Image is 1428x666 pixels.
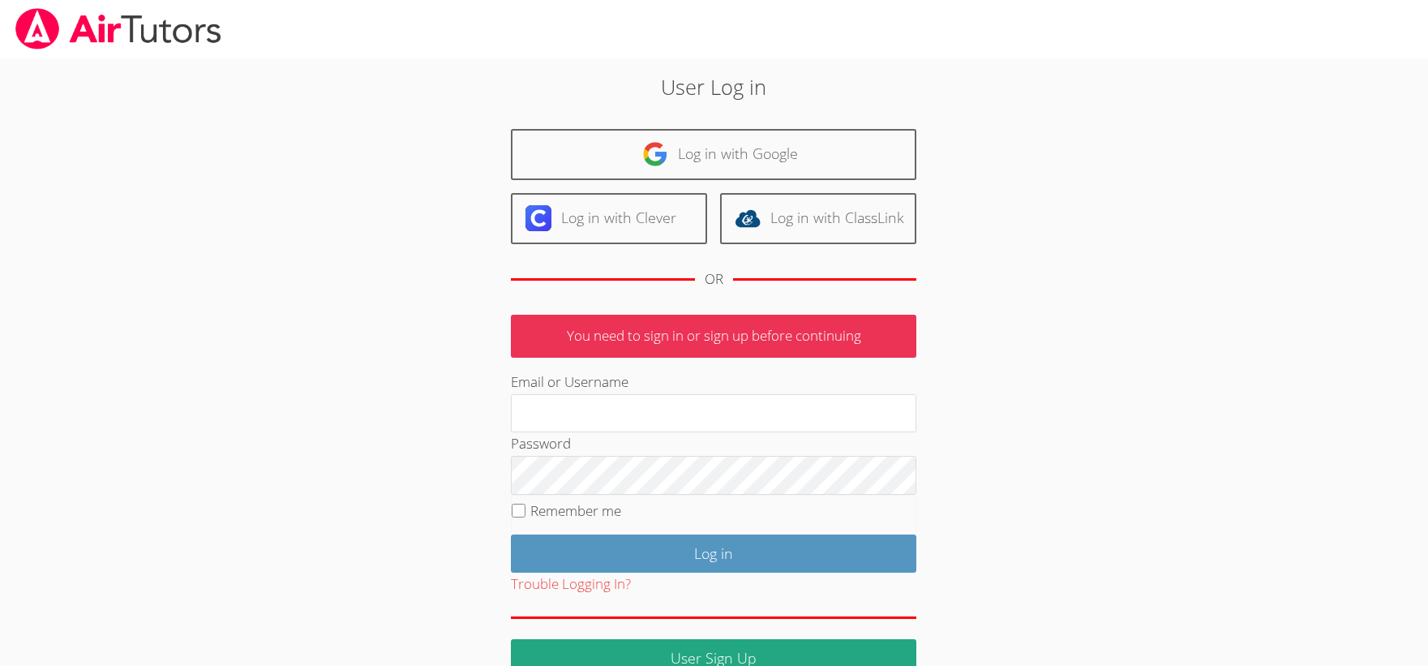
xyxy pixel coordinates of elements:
[511,434,571,453] label: Password
[525,205,551,231] img: clever-logo-6eab21bc6e7a338710f1a6ff85c0baf02591cd810cc4098c63d3a4b26e2feb20.svg
[735,205,761,231] img: classlink-logo-d6bb404cc1216ec64c9a2012d9dc4662098be43eaf13dc465df04b49fa7ab582.svg
[511,535,916,573] input: Log in
[720,193,916,244] a: Log in with ClassLink
[642,141,668,167] img: google-logo-50288ca7cdecda66e5e0955fdab243c47b7ad437acaf1139b6f446037453330a.svg
[530,501,621,520] label: Remember me
[511,573,631,596] button: Trouble Logging In?
[511,129,916,180] a: Log in with Google
[14,8,223,49] img: airtutors_banner-c4298cdbf04f3fff15de1276eac7730deb9818008684d7c2e4769d2f7ddbe033.png
[511,193,707,244] a: Log in with Clever
[705,268,723,291] div: OR
[328,71,1100,102] h2: User Log in
[511,315,916,358] p: You need to sign in or sign up before continuing
[511,372,628,391] label: Email or Username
